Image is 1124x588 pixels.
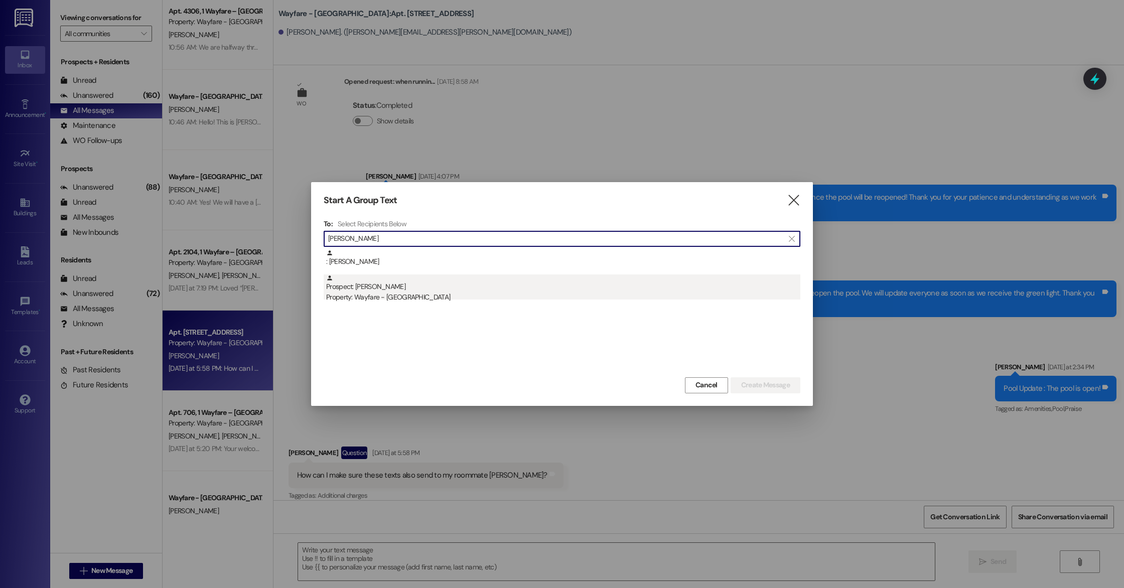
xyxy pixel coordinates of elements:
div: Property: Wayfare - [GEOGRAPHIC_DATA] [326,292,800,303]
div: : [PERSON_NAME] [324,249,800,274]
input: Search for any contact or apartment [328,232,784,246]
button: Create Message [731,377,800,393]
h3: To: [324,219,333,228]
div: Prospect: [PERSON_NAME] [326,274,800,303]
div: Prospect: [PERSON_NAME]Property: Wayfare - [GEOGRAPHIC_DATA] [324,274,800,300]
button: Clear text [784,231,800,246]
i:  [787,195,800,206]
span: Cancel [695,380,718,390]
div: : [PERSON_NAME] [326,249,800,267]
i:  [789,235,794,243]
button: Cancel [685,377,728,393]
h3: Start A Group Text [324,195,397,206]
h4: Select Recipients Below [338,219,406,228]
span: Create Message [741,380,790,390]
